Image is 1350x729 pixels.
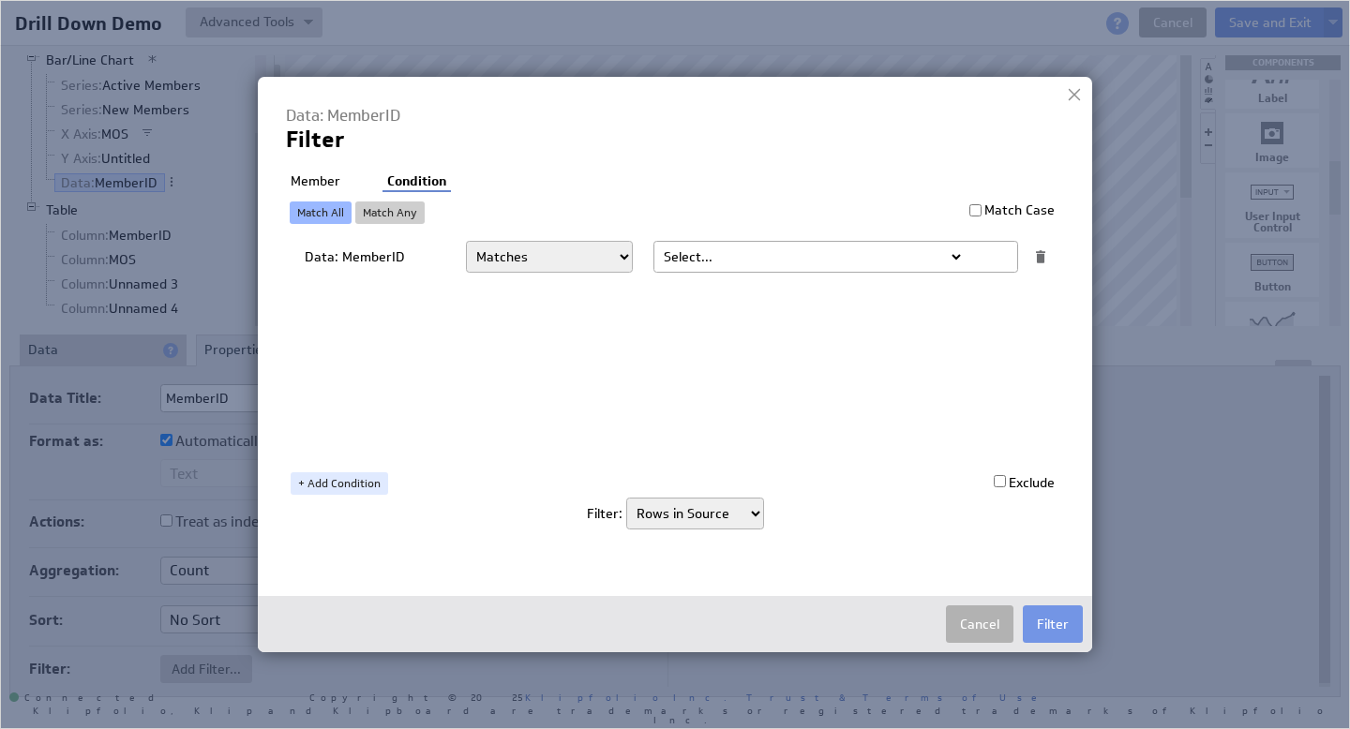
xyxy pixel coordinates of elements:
label: Match Case [969,201,1055,220]
a: + Add Condition [291,472,388,495]
span: Filter: [587,505,622,522]
button: Cancel [946,605,1013,643]
button: Filter [1023,605,1083,643]
input: Match Case [969,204,982,216]
a: Match All [290,201,352,224]
h2: Filter [286,130,1058,149]
a: Match Any [355,201,425,224]
li: Condition [382,172,451,193]
div: Exclude [994,472,1055,493]
h4: Data: MemberID [286,105,1026,126]
li: Member [286,172,345,191]
div: Data: MemberID [305,248,451,273]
